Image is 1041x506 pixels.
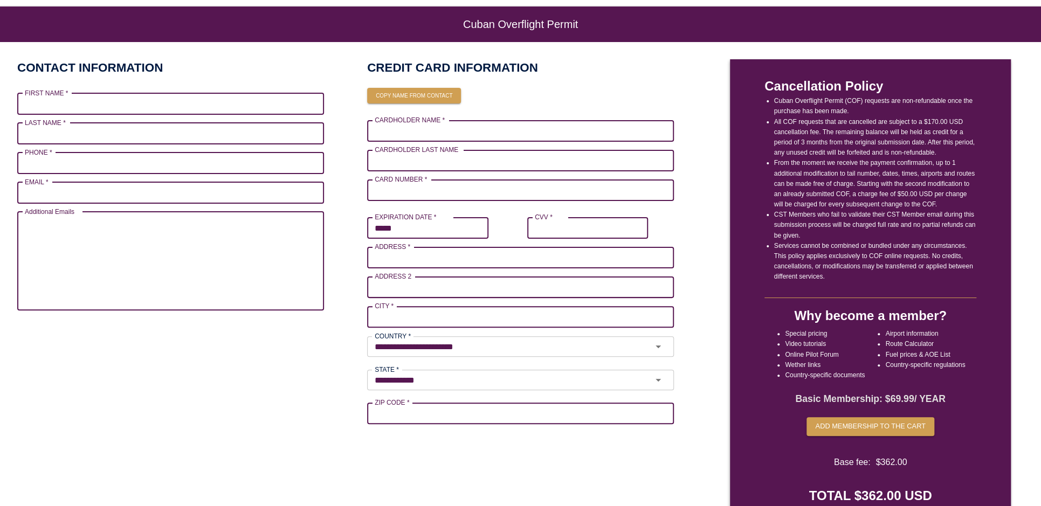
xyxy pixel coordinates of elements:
li: Country-specific documents [785,370,865,380]
button: Open [646,372,670,387]
li: Cuban Overflight Permit (COF) requests are non-refundable once the purchase has been made. [774,96,976,116]
label: FIRST NAME * [25,88,68,98]
li: Wether links [785,360,865,370]
li: From the moment we receive the payment confirmation, up to 1 additional modification to tail numb... [774,158,976,210]
span: $ 362.00 [875,456,907,469]
p: Up to X email addresses separated by a comma [25,312,316,323]
li: Fuel prices & AOE List [885,350,965,360]
li: Services cannot be combined or bundled under any circumstances. This policy applies exclusively t... [774,241,976,282]
li: Airport information [885,329,965,339]
li: Video tutorials [785,339,865,349]
label: LAST NAME * [25,118,66,127]
li: Special pricing [785,329,865,339]
span: Base fee: [834,456,871,469]
label: ADDRESS 2 [375,272,411,281]
label: STATE * [375,365,399,374]
label: COUNTRY * [375,331,411,341]
label: Additional Emails [25,207,74,216]
h4: Why become a member? [794,307,947,325]
button: Copy name from contact [367,88,461,104]
label: CVV * [535,212,553,221]
strong: Basic Membership: $ 69.99 / YEAR [795,393,945,404]
label: CITY * [375,301,394,310]
h6: Cuban Overflight Permit [43,24,998,25]
button: Add membership to the cart [806,417,934,435]
h2: CREDIT CARD INFORMATION [367,59,674,76]
button: Open [646,339,670,354]
li: Online Pilot Forum [785,350,865,360]
label: ADDRESS * [375,242,410,251]
label: ZIP CODE * [375,398,409,407]
p: Cancellation Policy [764,77,976,96]
li: Country-specific regulations [885,360,965,370]
li: Route Calculator [885,339,965,349]
li: All COF requests that are cancelled are subject to a $170.00 USD cancellation fee. The remaining ... [774,117,976,158]
label: CARDHOLDER LAST NAME [375,145,458,154]
label: PHONE * [25,148,52,157]
h4: TOTAL $362.00 USD [809,487,932,505]
h2: CONTACT INFORMATION [17,59,163,76]
label: EXPIRATION DATE * [375,212,436,221]
label: EMAIL * [25,177,49,186]
label: CARDHOLDER NAME * [375,115,445,124]
label: CARD NUMBER * [375,175,427,184]
li: CST Members who fail to validate their CST Member email during this submission process will be ch... [774,210,976,241]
